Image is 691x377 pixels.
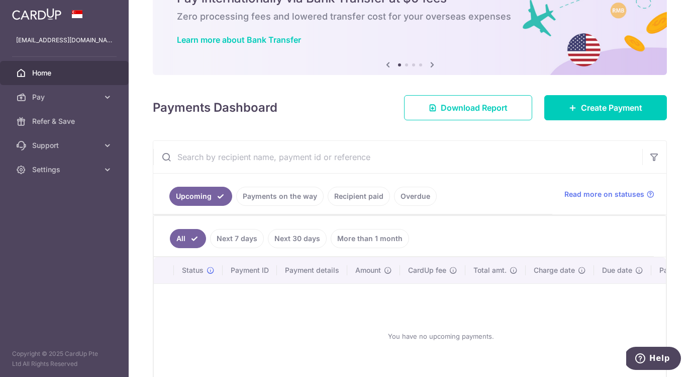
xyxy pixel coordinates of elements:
[153,141,642,173] input: Search by recipient name, payment id or reference
[534,265,575,275] span: Charge date
[32,140,98,150] span: Support
[277,257,347,283] th: Payment details
[564,189,644,199] span: Read more on statuses
[16,35,113,45] p: [EMAIL_ADDRESS][DOMAIN_NAME]
[223,257,277,283] th: Payment ID
[581,102,642,114] span: Create Payment
[169,187,232,206] a: Upcoming
[408,265,446,275] span: CardUp fee
[626,347,681,372] iframe: Opens a widget where you can find more information
[602,265,632,275] span: Due date
[153,99,277,117] h4: Payments Dashboard
[394,187,437,206] a: Overdue
[268,229,327,248] a: Next 30 days
[473,265,507,275] span: Total amt.
[177,11,643,23] h6: Zero processing fees and lowered transfer cost for your overseas expenses
[404,95,532,120] a: Download Report
[32,92,98,102] span: Pay
[32,165,98,175] span: Settings
[544,95,667,120] a: Create Payment
[182,265,204,275] span: Status
[32,116,98,126] span: Refer & Save
[170,229,206,248] a: All
[355,265,381,275] span: Amount
[177,35,301,45] a: Learn more about Bank Transfer
[328,187,390,206] a: Recipient paid
[210,229,264,248] a: Next 7 days
[441,102,508,114] span: Download Report
[564,189,654,199] a: Read more on statuses
[32,68,98,78] span: Home
[12,8,61,20] img: CardUp
[331,229,409,248] a: More than 1 month
[236,187,324,206] a: Payments on the way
